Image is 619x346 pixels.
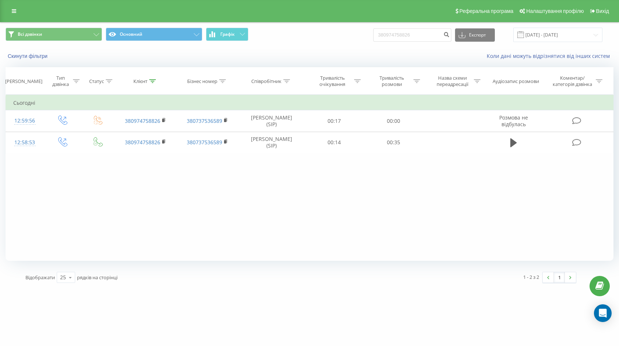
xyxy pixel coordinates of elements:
div: Аудіозапис розмови [493,78,539,84]
a: 380974758826 [125,117,160,124]
a: 380974758826 [125,139,160,146]
span: рядків на сторінці [77,274,118,281]
a: 380737536589 [187,139,222,146]
div: Open Intercom Messenger [594,304,612,322]
td: Сьогодні [6,96,613,110]
button: Скинути фільтри [6,53,51,59]
td: 00:17 [305,110,364,132]
button: Основний [106,28,202,41]
div: Клієнт [133,78,147,84]
td: 00:00 [364,110,423,132]
div: Коментар/категорія дзвінка [551,75,594,87]
div: [PERSON_NAME] [5,78,42,84]
button: Всі дзвінки [6,28,102,41]
span: Реферальна програма [459,8,514,14]
div: Бізнес номер [187,78,217,84]
td: [PERSON_NAME] (SIP) [238,110,305,132]
div: 25 [60,274,66,281]
span: Графік [220,32,235,37]
div: 12:58:53 [13,135,36,150]
td: 00:14 [305,132,364,153]
span: Налаштування профілю [526,8,584,14]
div: Тривалість очікування [313,75,352,87]
input: Пошук за номером [373,28,451,42]
td: [PERSON_NAME] (SIP) [238,132,305,153]
span: Всі дзвінки [18,31,42,37]
span: Розмова не відбулась [499,114,528,128]
div: Співробітник [251,78,281,84]
div: 12:59:56 [13,114,36,128]
a: 1 [554,272,565,283]
span: Вихід [596,8,609,14]
button: Графік [206,28,248,41]
div: Тип дзвінка [50,75,71,87]
a: Коли дані можуть відрізнятися вiд інших систем [487,52,613,59]
button: Експорт [455,28,495,42]
a: 380737536589 [187,117,222,124]
div: Назва схеми переадресації [433,75,472,87]
span: Відображати [25,274,55,281]
div: Статус [89,78,104,84]
div: Тривалість розмови [372,75,412,87]
div: 1 - 2 з 2 [523,273,539,281]
td: 00:35 [364,132,423,153]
